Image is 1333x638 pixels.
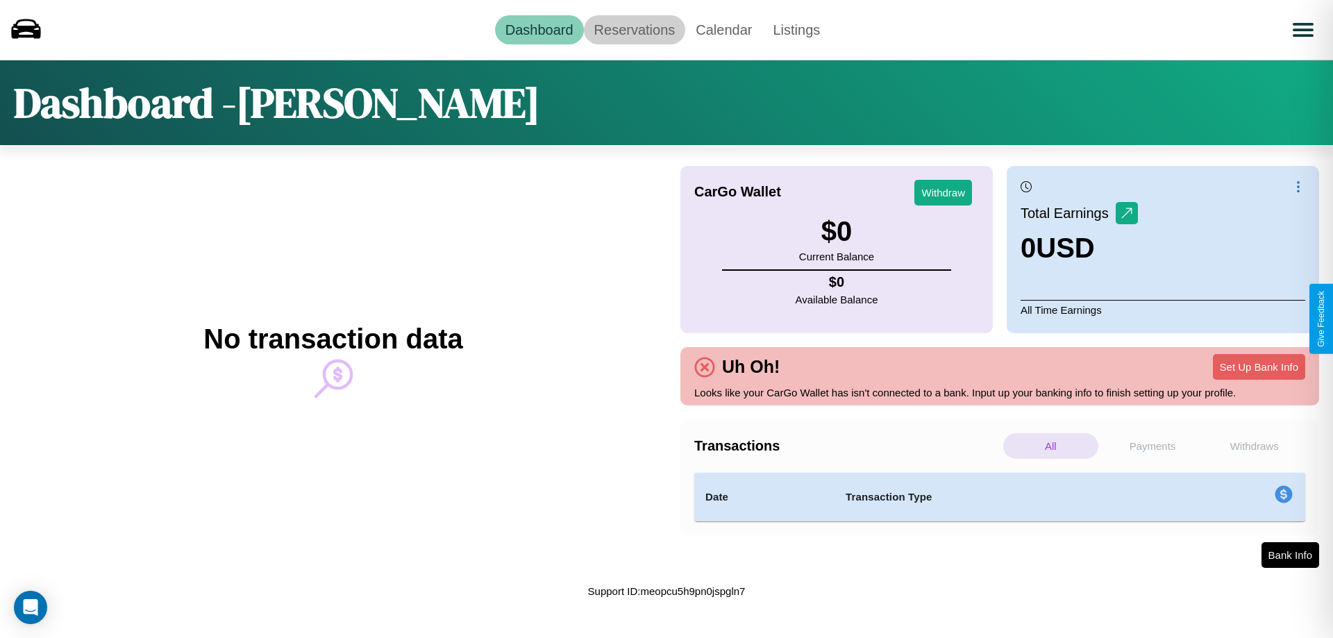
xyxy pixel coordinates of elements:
p: Support ID: meopcu5h9pn0jspgln7 [588,582,746,601]
h3: $ 0 [799,216,874,247]
p: Withdraws [1207,433,1302,459]
div: Open Intercom Messenger [14,591,47,624]
p: Available Balance [796,290,878,309]
button: Set Up Bank Info [1213,354,1305,380]
a: Dashboard [495,15,584,44]
p: Current Balance [799,247,874,266]
a: Listings [762,15,830,44]
h4: Transactions [694,438,1000,454]
h2: No transaction data [203,324,462,355]
p: All [1003,433,1098,459]
p: All Time Earnings [1021,300,1305,319]
button: Bank Info [1261,542,1319,568]
h4: Transaction Type [846,489,1161,505]
p: Payments [1105,433,1200,459]
button: Open menu [1284,10,1323,49]
table: simple table [694,473,1305,521]
h4: Date [705,489,823,505]
div: Give Feedback [1316,291,1326,347]
h4: Uh Oh! [715,357,787,377]
p: Total Earnings [1021,201,1116,226]
button: Withdraw [914,180,972,205]
h1: Dashboard - [PERSON_NAME] [14,74,540,131]
a: Calendar [685,15,762,44]
h3: 0 USD [1021,233,1138,264]
p: Looks like your CarGo Wallet has isn't connected to a bank. Input up your banking info to finish ... [694,383,1305,402]
h4: $ 0 [796,274,878,290]
a: Reservations [584,15,686,44]
h4: CarGo Wallet [694,184,781,200]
